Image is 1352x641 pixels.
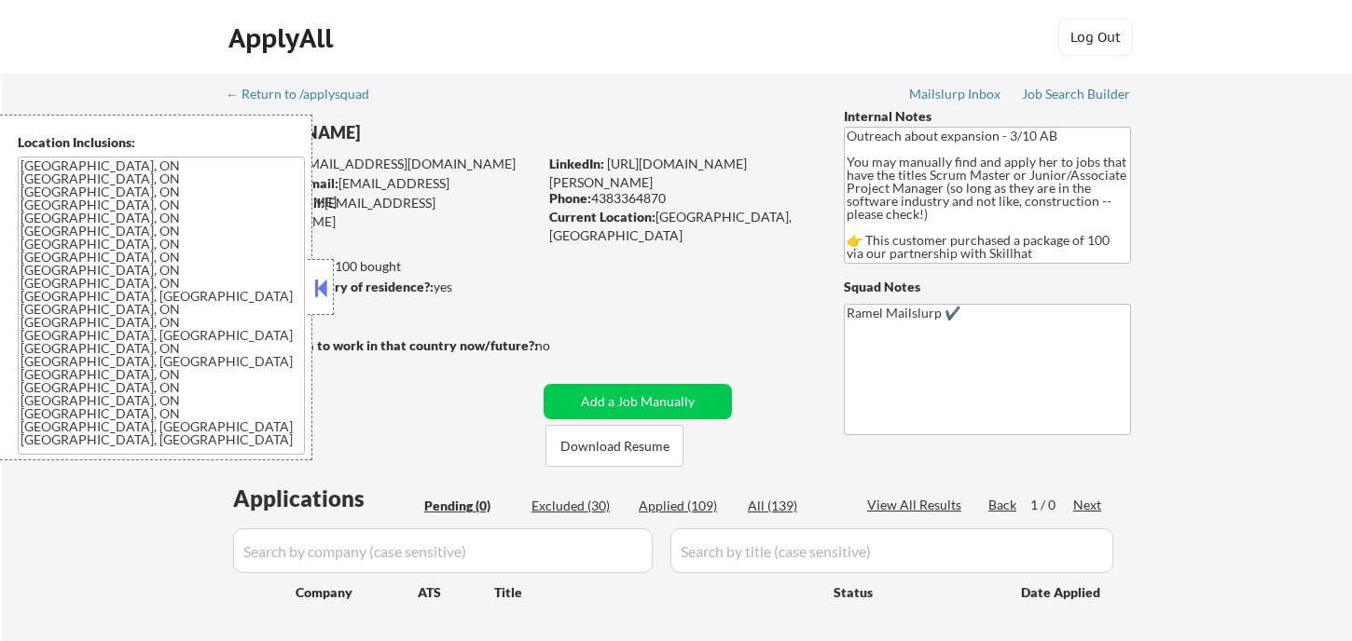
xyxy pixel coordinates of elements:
[226,88,387,101] div: ← Return to /applysquad
[748,497,841,515] div: All (139)
[494,583,816,602] div: Title
[531,497,625,515] div: Excluded (30)
[1021,583,1103,602] div: Date Applied
[867,496,967,514] div: View All Results
[418,583,494,602] div: ATS
[1073,496,1103,514] div: Next
[227,278,531,296] div: yes
[639,497,732,515] div: Applied (109)
[424,497,517,515] div: Pending (0)
[228,155,537,173] div: [EMAIL_ADDRESS][DOMAIN_NAME]
[988,496,1018,514] div: Back
[1022,87,1131,105] a: Job Search Builder
[1030,496,1073,514] div: 1 / 0
[549,190,591,206] strong: Phone:
[549,208,813,244] div: [GEOGRAPHIC_DATA], [GEOGRAPHIC_DATA]
[228,22,338,54] div: ApplyAll
[909,88,1002,101] div: Mailslurp Inbox
[296,583,418,602] div: Company
[544,384,732,419] button: Add a Job Manually
[545,425,683,467] button: Download Resume
[228,121,611,144] div: [PERSON_NAME]
[1058,19,1133,56] button: Log Out
[909,87,1002,105] a: Mailslurp Inbox
[549,209,655,225] strong: Current Location:
[233,528,653,573] input: Search by company (case sensitive)
[227,257,537,276] div: 109 sent / 100 bought
[1022,88,1131,101] div: Job Search Builder
[549,189,813,208] div: 4383364870
[228,194,537,230] div: [EMAIL_ADDRESS][DOMAIN_NAME]
[226,87,387,105] a: ← Return to /applysquad
[844,107,1131,126] div: Internal Notes
[228,174,537,211] div: [EMAIL_ADDRESS][DOMAIN_NAME]
[844,278,1131,296] div: Squad Notes
[834,575,994,608] div: Status
[18,133,305,152] div: Location Inclusions:
[549,156,747,190] a: [URL][DOMAIN_NAME][PERSON_NAME]
[670,528,1113,573] input: Search by title (case sensitive)
[549,156,604,171] strong: LinkedIn:
[535,336,588,355] div: no
[233,487,418,510] div: Applications
[228,337,538,353] strong: Will need Visa to work in that country now/future?:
